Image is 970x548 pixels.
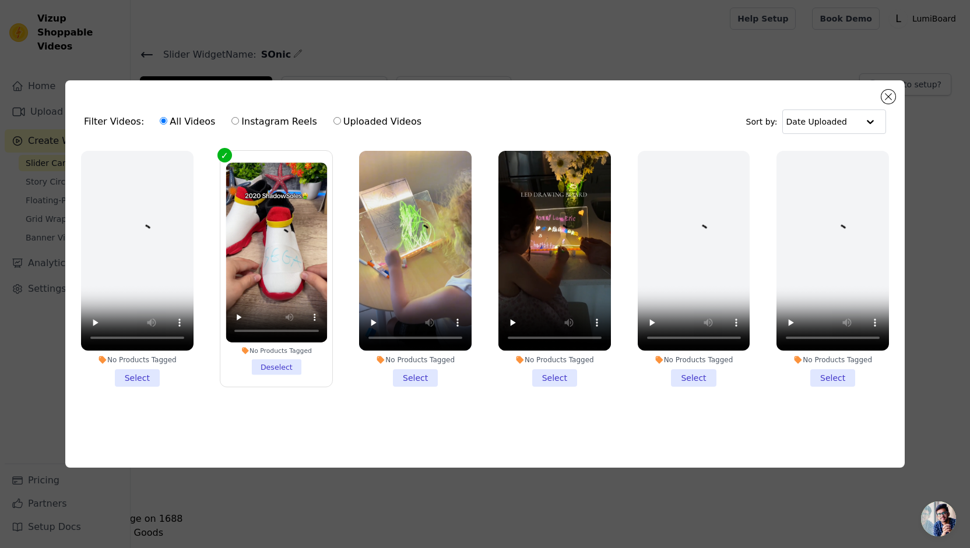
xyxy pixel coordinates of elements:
[30,30,132,40] div: Domaine: [DOMAIN_NAME]
[47,68,57,77] img: tab_domain_overview_orange.svg
[84,108,428,135] div: Filter Videos:
[776,355,889,365] div: No Products Tagged
[145,69,178,76] div: Mots-clés
[231,114,317,129] label: Instagram Reels
[33,19,57,28] div: v 4.0.25
[881,90,895,104] button: Close modal
[333,114,422,129] label: Uploaded Videos
[19,19,28,28] img: logo_orange.svg
[81,355,194,365] div: No Products Tagged
[498,355,611,365] div: No Products Tagged
[159,114,216,129] label: All Videos
[746,109,887,134] div: Sort by:
[638,355,750,365] div: No Products Tagged
[60,69,90,76] div: Domaine
[19,30,28,40] img: website_grey.svg
[921,501,956,536] div: Ouvrir le chat
[132,68,142,77] img: tab_keywords_by_traffic_grey.svg
[359,355,472,365] div: No Products Tagged
[226,347,326,355] div: No Products Tagged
